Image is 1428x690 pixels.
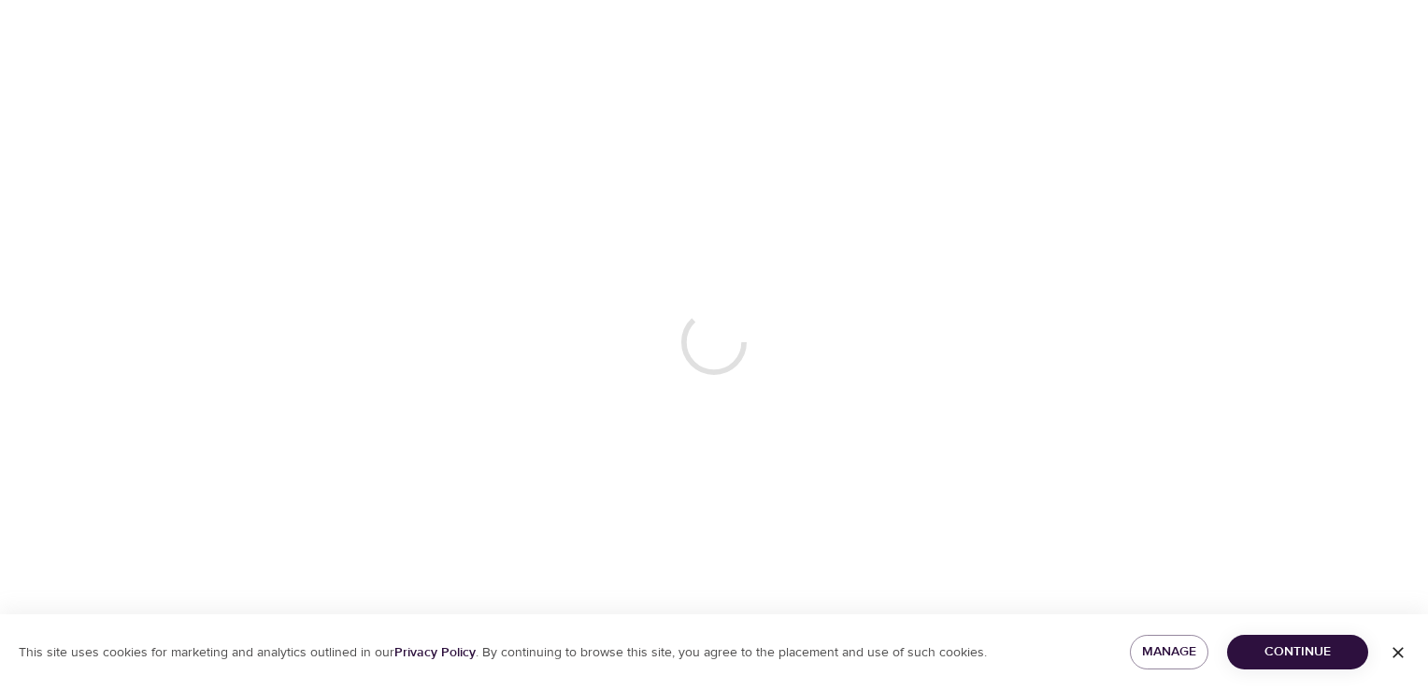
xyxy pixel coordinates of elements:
[1227,635,1368,669] button: Continue
[394,644,476,661] a: Privacy Policy
[1130,635,1207,669] button: Manage
[1145,640,1192,664] span: Manage
[1242,640,1353,664] span: Continue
